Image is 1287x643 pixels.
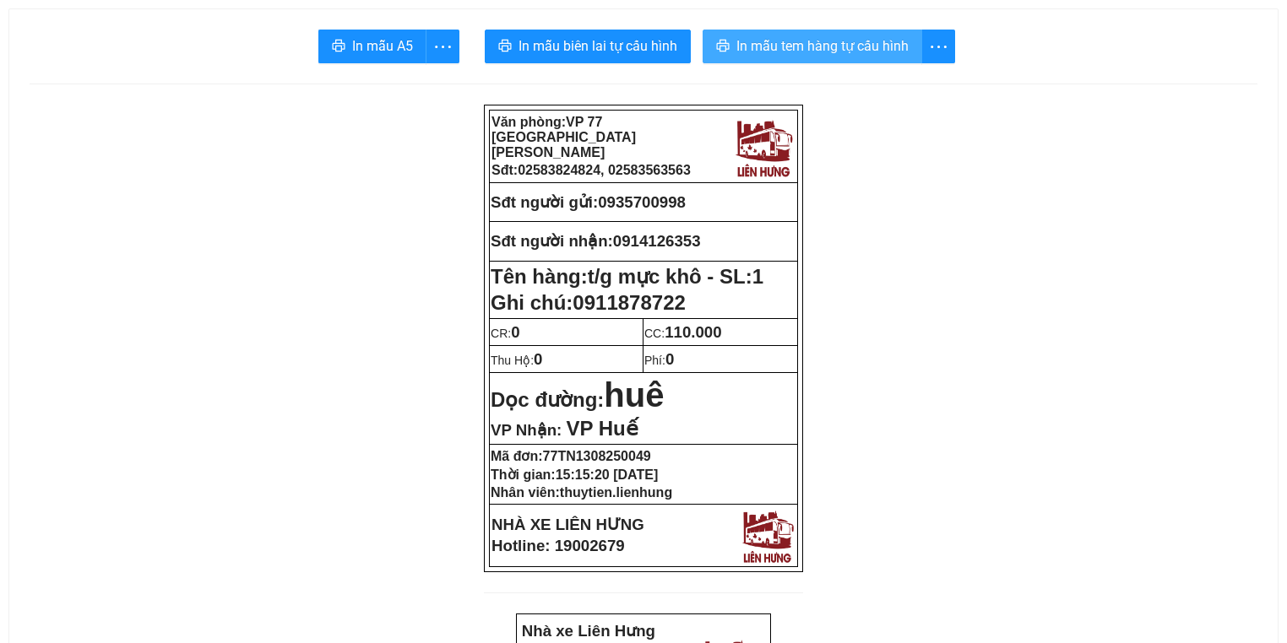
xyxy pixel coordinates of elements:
[498,39,512,55] span: printer
[598,193,686,211] span: 0935700998
[485,30,691,63] button: printerIn mẫu biên lai tự cấu hình
[556,467,659,482] span: 15:15:20 [DATE]
[182,21,247,91] img: logo
[491,354,542,367] span: Thu Hộ:
[736,35,909,57] span: In mẫu tem hàng tự cấu hình
[588,265,763,288] span: t/g mực khô - SL:
[534,350,542,368] span: 0
[522,622,655,640] strong: Nhà xe Liên Hưng
[491,115,636,159] span: VP 77 [GEOGRAPHIC_DATA][PERSON_NAME]
[318,30,426,63] button: printerIn mẫu A5
[6,30,174,103] strong: VP: 77 [GEOGRAPHIC_DATA][PERSON_NAME][GEOGRAPHIC_DATA]
[921,30,955,63] button: more
[716,39,730,55] span: printer
[491,537,625,554] strong: Hotline: 19002679
[566,417,638,440] span: VP Huế
[491,449,651,463] strong: Mã đơn:
[491,115,636,159] strong: Văn phòng:
[491,193,598,211] strong: Sđt người gửi:
[491,327,520,340] span: CR:
[491,485,672,500] strong: Nhân viên:
[613,232,701,250] span: 0914126353
[491,516,644,533] strong: NHÀ XE LIÊN HƯNG
[731,115,796,179] img: logo
[352,35,413,57] span: In mẫu A5
[6,8,139,26] strong: Nhà xe Liên Hưng
[560,485,672,500] span: thuytien.lienhung
[518,163,691,177] span: 02583824824, 02583563563
[604,376,664,413] span: huê
[665,323,721,341] span: 110.000
[426,36,459,57] span: more
[69,110,184,127] strong: Phiếu gửi hàng
[491,467,658,482] strong: Thời gian:
[519,35,677,57] span: In mẫu biên lai tự cấu hình
[644,327,722,340] span: CC:
[491,388,664,411] strong: Dọc đường:
[752,265,763,288] span: 1
[491,421,562,439] span: VP Nhận:
[426,30,459,63] button: more
[543,449,651,463] span: 77TN1308250049
[491,163,691,177] strong: Sđt:
[665,350,674,368] span: 0
[703,30,922,63] button: printerIn mẫu tem hàng tự cấu hình
[511,323,519,341] span: 0
[491,232,613,250] strong: Sđt người nhận:
[491,265,763,288] strong: Tên hàng:
[922,36,954,57] span: more
[491,291,686,314] span: Ghi chú:
[573,291,685,314] span: 0911878722
[644,354,674,367] span: Phí:
[738,506,796,565] img: logo
[332,39,345,55] span: printer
